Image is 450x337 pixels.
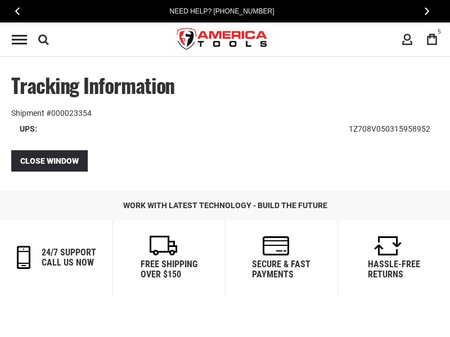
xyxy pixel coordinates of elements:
th: UPS: [11,119,340,139]
span: Previous [15,7,20,15]
h6: 24/7 support call us now [42,248,96,267]
h6: Free Shipping Over $150 [141,259,197,279]
span: Tracking Information [11,70,174,100]
a: 5 [421,29,443,50]
span: Next [425,7,429,15]
span: Close Window [20,156,79,165]
div: Menu [12,35,27,44]
span: 5 [438,29,441,35]
a: Need Help? [PHONE_NUMBER] [166,6,277,17]
h6: Hassle-Free Returns [368,259,420,279]
td: 1Z708V050315958952 [340,119,439,139]
a: store logo [168,19,277,61]
h6: secure & fast payments [252,259,310,279]
div: Shipment #000023354 [11,107,439,119]
button: Close Window [11,150,88,172]
img: America Tools [168,19,277,61]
